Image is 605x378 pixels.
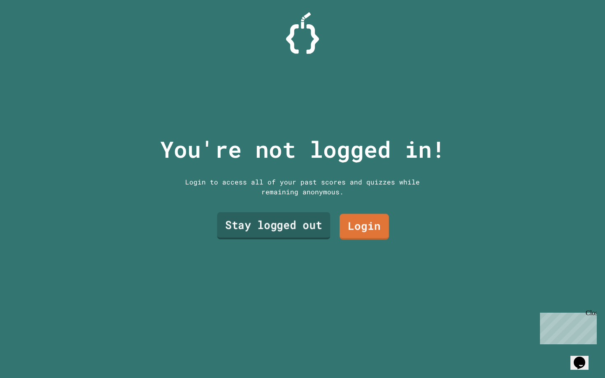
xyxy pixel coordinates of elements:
img: Logo.svg [286,12,319,54]
iframe: chat widget [570,345,597,370]
div: Login to access all of your past scores and quizzes while remaining anonymous. [179,177,426,197]
p: You're not logged in! [160,132,445,166]
iframe: chat widget [537,309,597,344]
div: Chat with us now!Close [3,3,57,52]
a: Stay logged out [217,212,330,239]
a: Login [340,214,389,240]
